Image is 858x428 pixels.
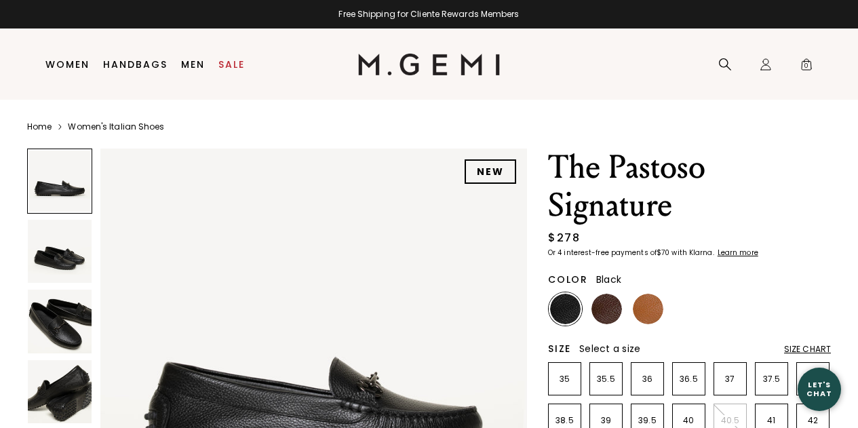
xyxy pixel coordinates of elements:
[28,220,92,284] img: The Pastoso Signature
[784,344,831,355] div: Size Chart
[358,54,500,75] img: M.Gemi
[631,374,663,385] p: 36
[28,290,92,353] img: The Pastoso Signature
[181,59,205,70] a: Men
[68,121,164,132] a: Women's Italian Shoes
[596,273,621,286] span: Black
[28,360,92,424] img: The Pastoso Signature
[756,415,787,426] p: 41
[673,415,705,426] p: 40
[548,274,588,285] h2: Color
[27,121,52,132] a: Home
[218,59,245,70] a: Sale
[45,59,90,70] a: Women
[590,374,622,385] p: 35.5
[797,415,829,426] p: 42
[590,415,622,426] p: 39
[797,374,829,385] p: 38
[718,248,758,258] klarna-placement-style-cta: Learn more
[548,230,580,246] div: $278
[631,415,663,426] p: 39.5
[550,294,581,324] img: Black
[671,248,716,258] klarna-placement-style-body: with Klarna
[714,374,746,385] p: 37
[549,415,581,426] p: 38.5
[800,60,813,74] span: 0
[548,149,831,225] h1: The Pastoso Signature
[714,415,746,426] p: 40.5
[591,294,622,324] img: Chocolate
[548,343,571,354] h2: Size
[798,381,841,397] div: Let's Chat
[716,249,758,257] a: Learn more
[103,59,168,70] a: Handbags
[465,159,516,184] div: NEW
[548,248,657,258] klarna-placement-style-body: Or 4 interest-free payments of
[633,294,663,324] img: Tan
[549,374,581,385] p: 35
[579,342,640,355] span: Select a size
[756,374,787,385] p: 37.5
[657,248,669,258] klarna-placement-style-amount: $70
[673,374,705,385] p: 36.5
